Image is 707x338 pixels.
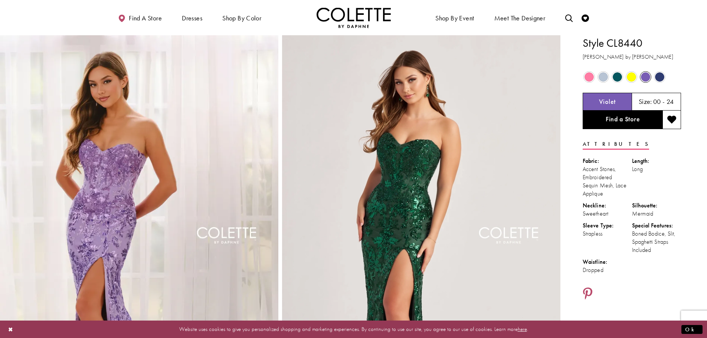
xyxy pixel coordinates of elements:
div: Mermaid [632,210,681,218]
div: Waistline: [583,258,632,266]
div: Violet [639,70,652,83]
h1: Style CL8440 [583,35,681,51]
span: Size: [639,97,652,106]
div: Long [632,165,681,173]
h5: 00 - 24 [653,98,674,105]
a: Toggle search [563,7,575,28]
span: Shop by color [222,14,261,22]
div: Silhouette: [632,201,681,210]
div: Special Features: [632,221,681,230]
div: Spruce [611,70,624,83]
a: Attributes [583,139,649,150]
div: Sleeve Type: [583,221,632,230]
div: Sweetheart [583,210,632,218]
a: Check Wishlist [580,7,591,28]
div: Strapless [583,230,632,238]
a: here [518,325,527,333]
button: Submit Dialog [681,325,703,334]
span: Shop by color [220,7,263,28]
div: Navy Blue [653,70,666,83]
div: Boned Bodice, Slit, Spaghetti Straps Included [632,230,681,254]
h5: Chosen color [599,98,615,105]
div: Cotton Candy [583,70,596,83]
img: Colette by Daphne [317,7,391,28]
button: Close Dialog [4,323,17,336]
div: Yellow [625,70,638,83]
h3: [PERSON_NAME] by [PERSON_NAME] [583,53,681,61]
span: Shop By Event [435,14,474,22]
span: Dresses [182,14,202,22]
a: Share using Pinterest - Opens in new tab [583,287,593,301]
a: Find a Store [583,111,662,129]
div: Product color controls state depends on size chosen [583,70,681,84]
span: Meet the designer [494,14,546,22]
span: Find a store [129,14,162,22]
div: Length: [632,157,681,165]
span: Dresses [180,7,204,28]
div: Ice Blue [597,70,610,83]
a: Meet the designer [492,7,547,28]
p: Website uses cookies to give you personalized shopping and marketing experiences. By continuing t... [53,324,654,334]
div: Accent Stones, Embroidered Sequin Mesh, Lace Applique [583,165,632,198]
div: Fabric: [583,157,632,165]
a: Find a store [116,7,164,28]
span: Shop By Event [433,7,476,28]
a: Visit Home Page [317,7,391,28]
button: Add to wishlist [662,111,681,129]
div: Neckline: [583,201,632,210]
div: Dropped [583,266,632,274]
